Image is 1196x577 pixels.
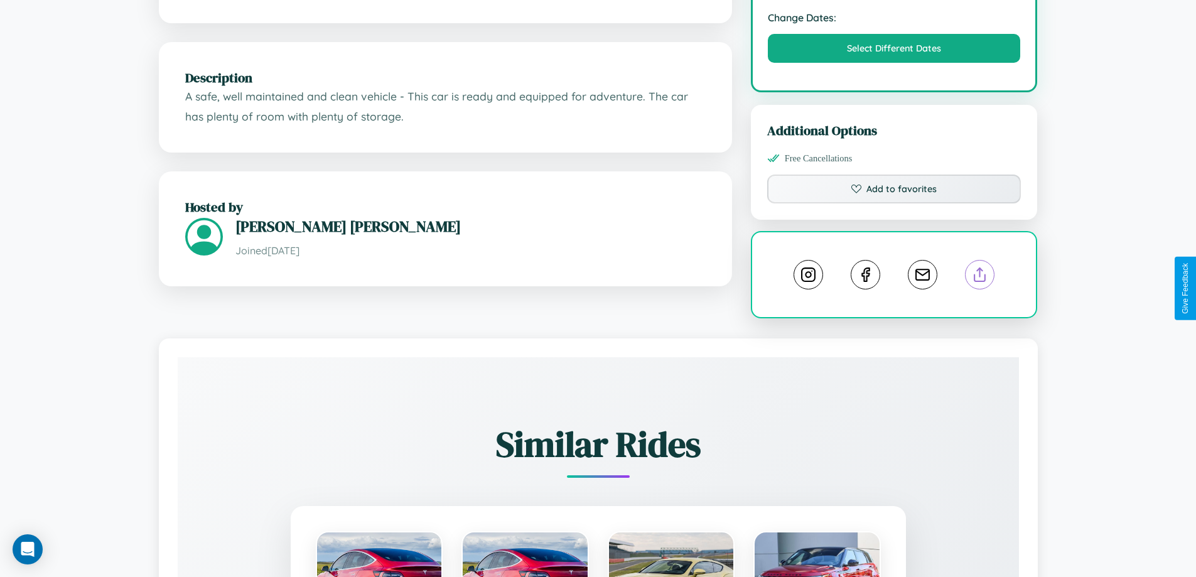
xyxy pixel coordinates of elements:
h3: Additional Options [767,121,1021,139]
button: Add to favorites [767,175,1021,203]
strong: Change Dates: [768,11,1021,24]
div: Open Intercom Messenger [13,534,43,564]
span: Free Cancellations [785,153,853,164]
h2: Similar Rides [222,420,975,468]
p: Joined [DATE] [235,242,706,260]
h2: Hosted by [185,198,706,216]
h2: Description [185,68,706,87]
p: A safe, well maintained and clean vehicle - This car is ready and equipped for adventure. The car... [185,87,706,126]
button: Select Different Dates [768,34,1021,63]
div: Give Feedback [1181,263,1190,314]
h3: [PERSON_NAME] [PERSON_NAME] [235,216,706,237]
